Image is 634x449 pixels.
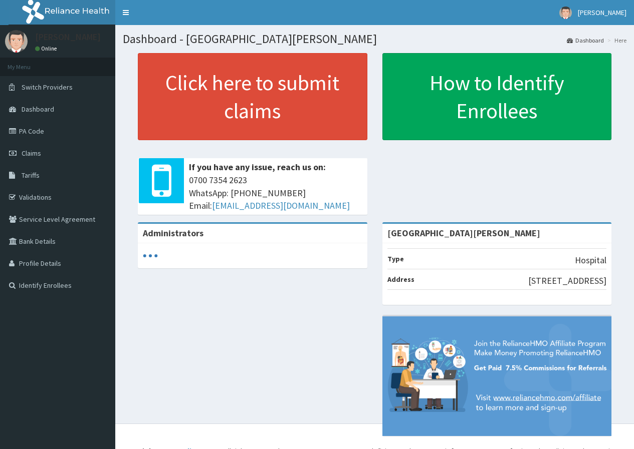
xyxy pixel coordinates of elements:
h1: Dashboard - [GEOGRAPHIC_DATA][PERSON_NAME] [123,33,626,46]
span: [PERSON_NAME] [578,8,626,17]
b: If you have any issue, reach us on: [189,161,326,173]
svg: audio-loading [143,248,158,263]
span: Claims [22,149,41,158]
p: Hospital [575,254,606,267]
b: Type [387,254,404,263]
li: Here [605,36,626,45]
a: Online [35,45,59,52]
b: Address [387,275,414,284]
p: [PERSON_NAME] [35,33,101,42]
strong: [GEOGRAPHIC_DATA][PERSON_NAME] [387,227,540,239]
b: Administrators [143,227,203,239]
img: User Image [559,7,572,19]
img: User Image [5,30,28,53]
a: [EMAIL_ADDRESS][DOMAIN_NAME] [212,200,350,211]
a: Click here to submit claims [138,53,367,140]
span: Tariffs [22,171,40,180]
img: provider-team-banner.png [382,316,612,436]
span: Dashboard [22,105,54,114]
p: [STREET_ADDRESS] [528,274,606,287]
a: Dashboard [567,36,604,45]
span: Switch Providers [22,83,73,92]
a: How to Identify Enrollees [382,53,612,140]
span: 0700 7354 2623 WhatsApp: [PHONE_NUMBER] Email: [189,174,362,212]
